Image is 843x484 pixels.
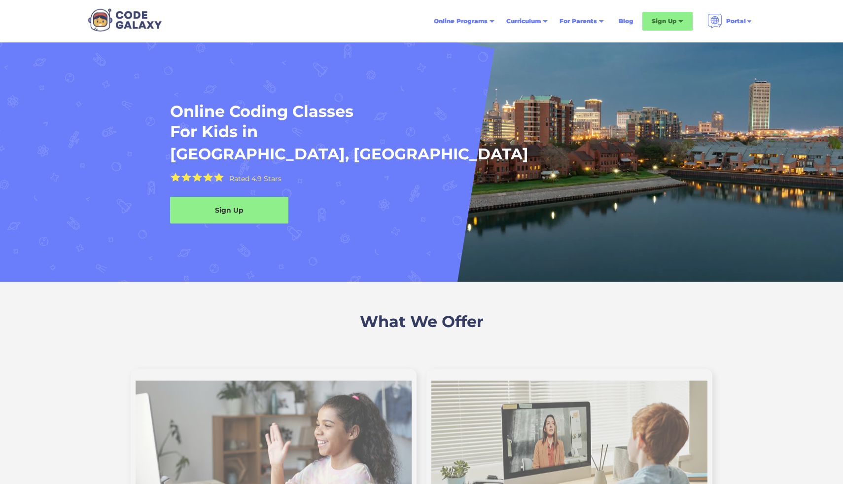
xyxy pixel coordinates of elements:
[613,12,639,30] a: Blog
[229,175,281,182] div: Rated 4.9 Stars
[170,197,288,223] a: Sign Up
[203,173,213,182] img: Yellow Star - the Code Galaxy
[181,173,191,182] img: Yellow Star - the Code Galaxy
[170,205,288,215] div: Sign Up
[428,12,500,30] div: Online Programs
[434,16,488,26] div: Online Programs
[702,10,759,33] div: Portal
[192,173,202,182] img: Yellow Star - the Code Galaxy
[642,12,693,31] div: Sign Up
[214,173,224,182] img: Yellow Star - the Code Galaxy
[652,16,676,26] div: Sign Up
[170,144,528,164] h1: [GEOGRAPHIC_DATA], [GEOGRAPHIC_DATA]
[171,173,180,182] img: Yellow Star - the Code Galaxy
[726,16,746,26] div: Portal
[500,12,554,30] div: Curriculum
[560,16,597,26] div: For Parents
[554,12,610,30] div: For Parents
[506,16,541,26] div: Curriculum
[170,101,596,142] h1: Online Coding Classes For Kids in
